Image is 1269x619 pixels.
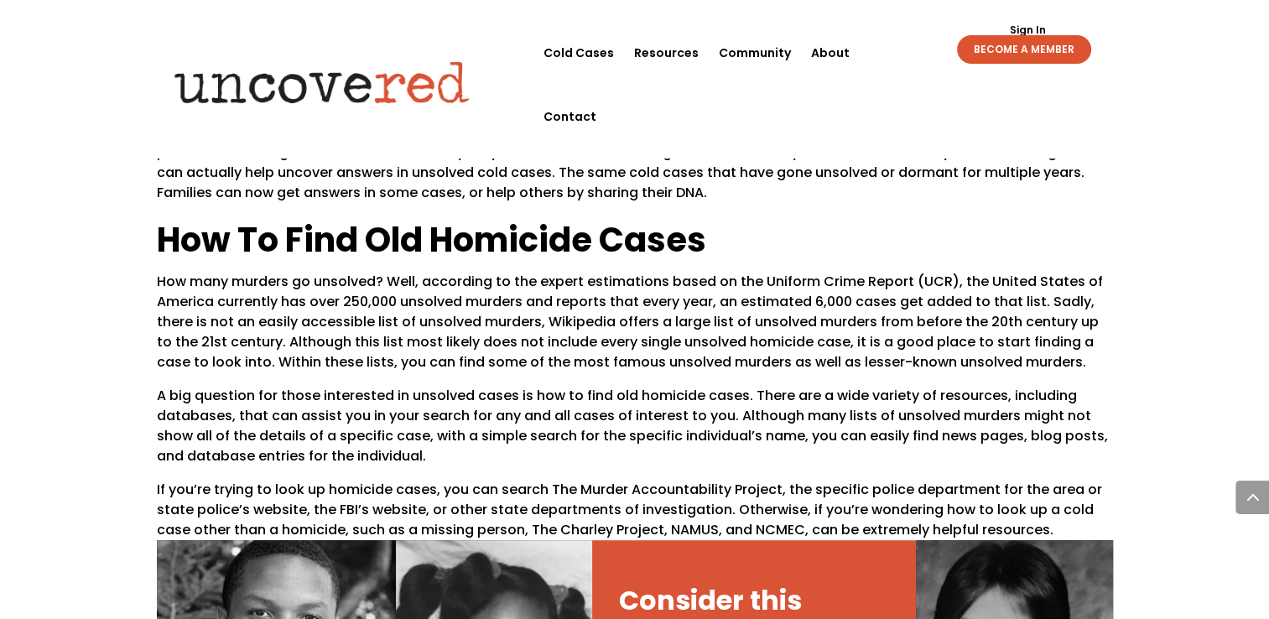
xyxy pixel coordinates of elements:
[543,21,614,85] a: Cold Cases
[157,102,1113,216] p: In fact, mysterious murders solved in the last few years have been contributed mainly to advancem...
[160,49,483,115] img: Uncovered logo
[543,85,596,148] a: Contact
[157,216,1113,272] h2: How To Find Old Homicide Cases
[157,480,1113,540] p: If you’re trying to look up homicide cases, you can search The Murder Accountability Project, the...
[634,21,699,85] a: Resources
[811,21,850,85] a: About
[957,35,1091,64] a: BECOME A MEMBER
[719,21,791,85] a: Community
[157,386,1113,480] p: A big question for those interested in unsolved cases is how to find old homicide cases. There ar...
[157,272,1113,386] p: How many murders go unsolved? Well, according to the expert estimations based on the Uniform Crim...
[1000,25,1054,35] a: Sign In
